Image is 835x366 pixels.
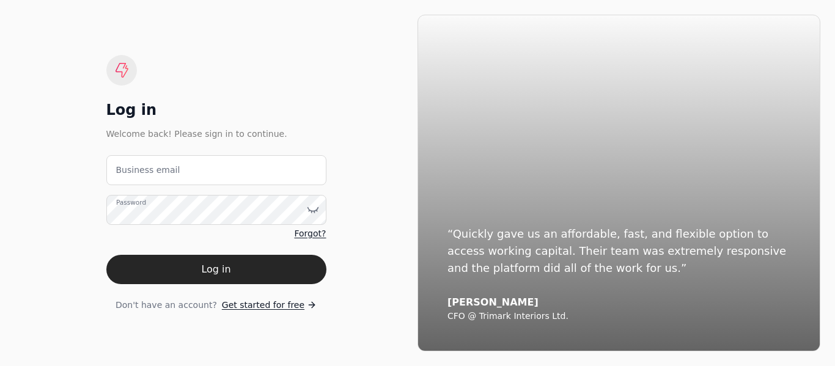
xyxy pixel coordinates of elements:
[106,255,326,284] button: Log in
[106,127,326,141] div: Welcome back! Please sign in to continue.
[116,299,217,312] span: Don't have an account?
[294,227,326,240] a: Forgot?
[447,296,790,309] div: [PERSON_NAME]
[116,197,146,207] label: Password
[222,299,304,312] span: Get started for free
[447,311,790,322] div: CFO @ Trimark Interiors Ltd.
[222,299,317,312] a: Get started for free
[106,100,326,120] div: Log in
[447,225,790,277] div: “Quickly gave us an affordable, fast, and flexible option to access working capital. Their team w...
[116,164,180,177] label: Business email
